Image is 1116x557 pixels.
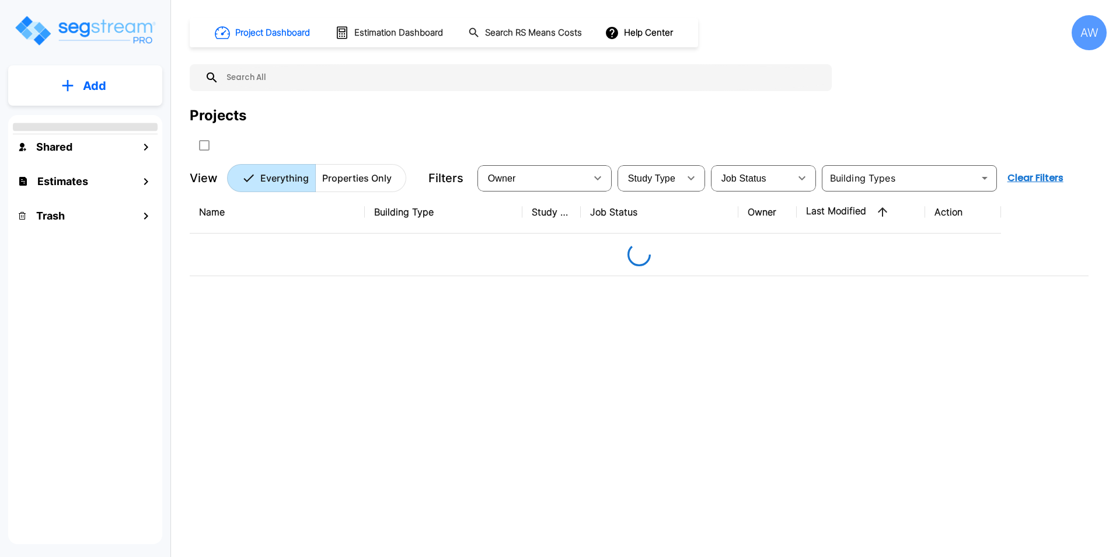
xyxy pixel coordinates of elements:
button: Open [976,170,993,186]
th: Study Type [522,191,581,234]
h1: Project Dashboard [235,26,310,40]
input: Search All [219,64,826,91]
th: Name [190,191,365,234]
p: View [190,169,218,187]
h1: Estimates [37,173,88,189]
input: Building Types [825,170,974,186]
th: Last Modified [797,191,925,234]
p: Add [83,77,106,95]
button: Project Dashboard [210,20,316,46]
h1: Search RS Means Costs [485,26,582,40]
div: Select [480,162,586,194]
div: Select [620,162,679,194]
button: SelectAll [193,134,216,157]
th: Action [925,191,1001,234]
h1: Trash [36,208,65,224]
button: Search RS Means Costs [463,22,588,44]
img: Logo [13,14,156,47]
th: Owner [738,191,797,234]
span: Study Type [628,173,675,183]
button: Help Center [602,22,678,44]
button: Estimation Dashboard [330,20,449,45]
h1: Shared [36,139,72,155]
p: Everything [260,171,309,185]
div: AW [1072,15,1107,50]
div: Select [713,162,790,194]
th: Job Status [581,191,738,234]
button: Add [8,69,162,103]
th: Building Type [365,191,522,234]
h1: Estimation Dashboard [354,26,443,40]
span: Job Status [721,173,766,183]
div: Projects [190,105,246,126]
button: Properties Only [315,164,406,192]
p: Properties Only [322,171,392,185]
div: Platform [227,164,406,192]
button: Everything [227,164,316,192]
p: Filters [428,169,463,187]
button: Clear Filters [1003,166,1068,190]
span: Owner [488,173,516,183]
